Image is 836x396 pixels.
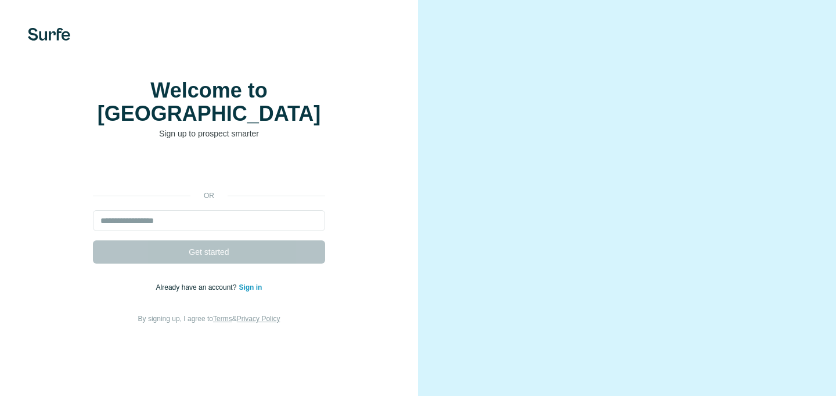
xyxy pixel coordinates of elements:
[93,128,325,139] p: Sign up to prospect smarter
[156,283,239,291] span: Already have an account?
[213,315,232,323] a: Terms
[237,315,280,323] a: Privacy Policy
[87,157,331,182] iframe: Sign in with Google Button
[28,28,70,41] img: Surfe's logo
[190,190,228,201] p: or
[239,283,262,291] a: Sign in
[93,79,325,125] h1: Welcome to [GEOGRAPHIC_DATA]
[138,315,280,323] span: By signing up, I agree to &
